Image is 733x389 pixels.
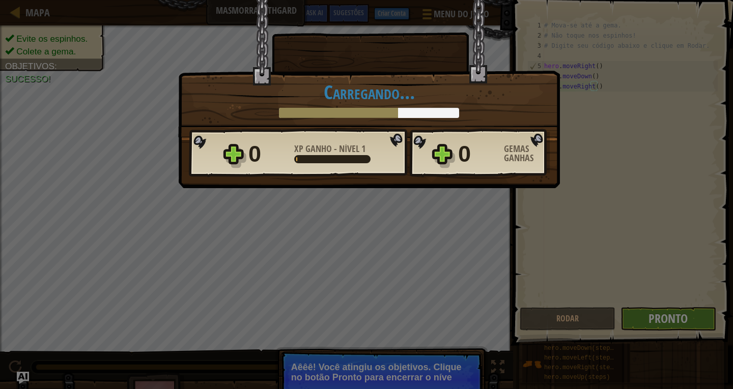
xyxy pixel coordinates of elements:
[294,142,334,155] span: XP Ganho
[337,142,361,155] span: Nível
[248,138,288,170] div: 0
[361,142,365,155] span: 1
[294,144,365,154] div: -
[189,81,549,103] h1: Carregando...
[458,138,498,170] div: 0
[504,144,550,163] div: Gemas Ganhas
